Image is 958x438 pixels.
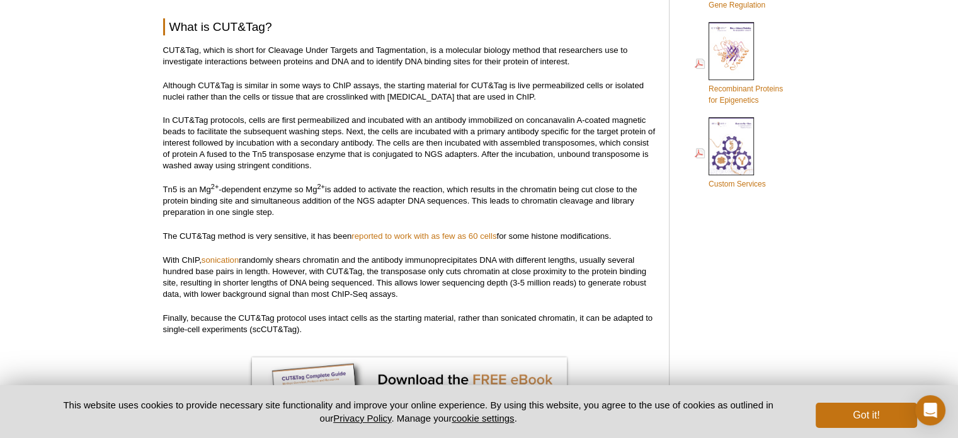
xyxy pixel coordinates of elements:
[163,115,656,171] p: In CUT&Tag protocols, cells are first permeabilized and incubated with an antibody immobilized on...
[317,183,325,190] sup: 2+
[695,116,766,191] a: Custom Services
[163,18,656,35] h2: What is CUT&Tag?
[163,80,656,103] p: Although CUT&Tag is similar in some ways to ChIP assays, the starting material for CUT&Tag is liv...
[163,255,656,300] p: With ChIP, randomly shears chromatin and the antibody immunoprecipitates DNA with different lengt...
[709,180,766,188] span: Custom Services
[709,117,754,175] img: Custom_Services_cover
[333,413,391,424] a: Privacy Policy
[163,313,656,335] p: Finally, because the CUT&Tag protocol uses intact cells as the starting material, rather than son...
[695,21,783,107] a: Recombinant Proteinsfor Epigenetics
[709,22,754,80] img: Rec_prots_140604_cover_web_70x200
[452,413,514,424] button: cookie settings
[915,395,945,425] div: Open Intercom Messenger
[42,398,795,425] p: This website uses cookies to provide necessary site functionality and improve your online experie...
[163,45,656,67] p: CUT&Tag, which is short for Cleavage Under Targets and Tagmentation, is a molecular biology metho...
[163,184,656,218] p: Tn5 is an Mg -dependent enzyme so Mg is added to activate the reaction, which results in the chro...
[351,231,496,241] a: reported to work with as few as 60 cells
[202,255,239,265] a: sonication
[816,403,916,428] button: Got it!
[211,183,219,190] sup: 2+
[163,231,656,242] p: The CUT&Tag method is very sensitive, it has been for some histone modifications.
[709,84,783,105] span: Recombinant Proteins for Epigenetics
